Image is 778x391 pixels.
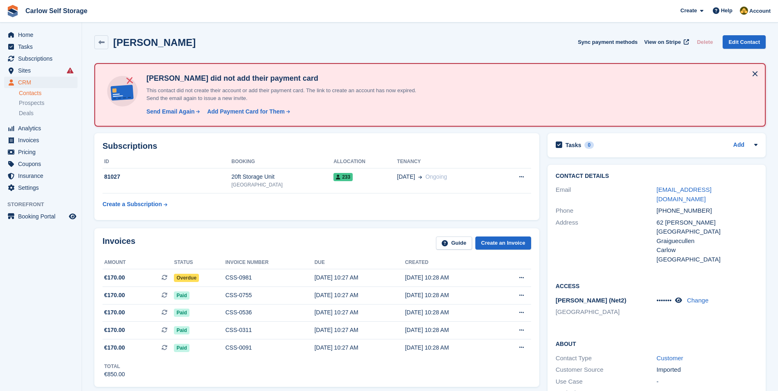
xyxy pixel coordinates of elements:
div: 81027 [103,173,231,181]
a: menu [4,182,78,193]
li: [GEOGRAPHIC_DATA] [556,307,657,317]
i: Smart entry sync failures have occurred [67,67,73,74]
div: CSS-0091 [226,343,315,352]
div: Phone [556,206,657,216]
span: Analytics [18,123,67,134]
a: Contacts [19,89,78,97]
h2: Contact Details [556,173,757,180]
span: Deals [19,109,34,117]
span: Coupons [18,158,67,170]
a: Customer [657,355,683,361]
a: menu [4,170,78,182]
span: Sites [18,65,67,76]
span: Paid [174,309,189,317]
span: Booking Portal [18,211,67,222]
div: [DATE] 10:28 AM [405,291,495,300]
img: no-card-linked-e7822e413c904bf8b177c4d89f31251c4716f9871600ec3ca5bfc59e148c83f4.svg [105,74,140,109]
span: Subscriptions [18,53,67,64]
span: Overdue [174,274,199,282]
button: Sync payment methods [578,35,638,49]
div: [DATE] 10:27 AM [315,308,405,317]
h2: Tasks [566,141,582,149]
span: View on Stripe [644,38,681,46]
span: €170.00 [104,308,125,317]
span: 233 [333,173,353,181]
div: [DATE] 10:28 AM [405,308,495,317]
div: [DATE] 10:28 AM [405,326,495,334]
th: Status [174,256,225,269]
a: menu [4,53,78,64]
div: CSS-0755 [226,291,315,300]
a: Prospects [19,99,78,107]
span: ••••••• [657,297,672,304]
div: Send Email Again [146,107,195,116]
a: menu [4,134,78,146]
a: Create an Invoice [475,236,531,250]
img: stora-icon-8386f47178a22dfd0bd8f6a31ec36ba5ce8667c1dd55bd0f319d3a0aa187defe.svg [7,5,19,17]
div: Graiguecullen [657,236,757,246]
a: Carlow Self Storage [22,4,91,18]
span: Tasks [18,41,67,52]
a: Preview store [68,211,78,221]
a: menu [4,77,78,88]
th: Due [315,256,405,269]
th: Created [405,256,495,269]
div: Create a Subscription [103,200,162,209]
div: [DATE] 10:27 AM [315,326,405,334]
span: €170.00 [104,291,125,300]
th: Invoice number [226,256,315,269]
button: Delete [694,35,716,49]
span: €170.00 [104,326,125,334]
span: Paid [174,291,189,300]
span: Storefront [7,200,82,209]
h2: Access [556,282,757,290]
div: CSS-0536 [226,308,315,317]
span: Settings [18,182,67,193]
img: Kevin Moore [740,7,748,15]
div: Use Case [556,377,657,386]
a: Add Payment Card for Them [204,107,291,116]
div: Total [104,363,125,370]
th: ID [103,155,231,168]
h2: Invoices [103,236,135,250]
span: Create [680,7,697,15]
span: Invoices [18,134,67,146]
div: 62 [PERSON_NAME][GEOGRAPHIC_DATA] [657,218,757,236]
div: Add Payment Card for Them [207,107,285,116]
div: [DATE] 10:28 AM [405,273,495,282]
span: CRM [18,77,67,88]
span: €170.00 [104,273,125,282]
a: menu [4,146,78,158]
span: Help [721,7,732,15]
a: menu [4,158,78,170]
a: View on Stripe [641,35,691,49]
p: This contact did not create their account or add their payment card. The link to create an accoun... [143,86,430,102]
div: 0 [584,141,594,149]
div: Contact Type [556,354,657,363]
th: Tenancy [397,155,497,168]
div: Customer Source [556,365,657,375]
div: Imported [657,365,757,375]
a: menu [4,211,78,222]
div: [PHONE_NUMBER] [657,206,757,216]
span: €170.00 [104,343,125,352]
a: Edit Contact [723,35,766,49]
span: Account [749,7,771,15]
a: Deals [19,109,78,118]
th: Allocation [333,155,397,168]
div: Carlow [657,246,757,255]
div: CSS-0981 [226,273,315,282]
div: Email [556,185,657,204]
span: Pricing [18,146,67,158]
div: - [657,377,757,386]
div: [GEOGRAPHIC_DATA] [657,255,757,264]
h2: Subscriptions [103,141,531,151]
a: menu [4,123,78,134]
th: Booking [231,155,333,168]
span: Paid [174,326,189,334]
a: [EMAIL_ADDRESS][DOMAIN_NAME] [657,186,712,202]
a: menu [4,65,78,76]
a: Change [687,297,709,304]
a: Create a Subscription [103,197,167,212]
span: [PERSON_NAME] (Net2) [556,297,627,304]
